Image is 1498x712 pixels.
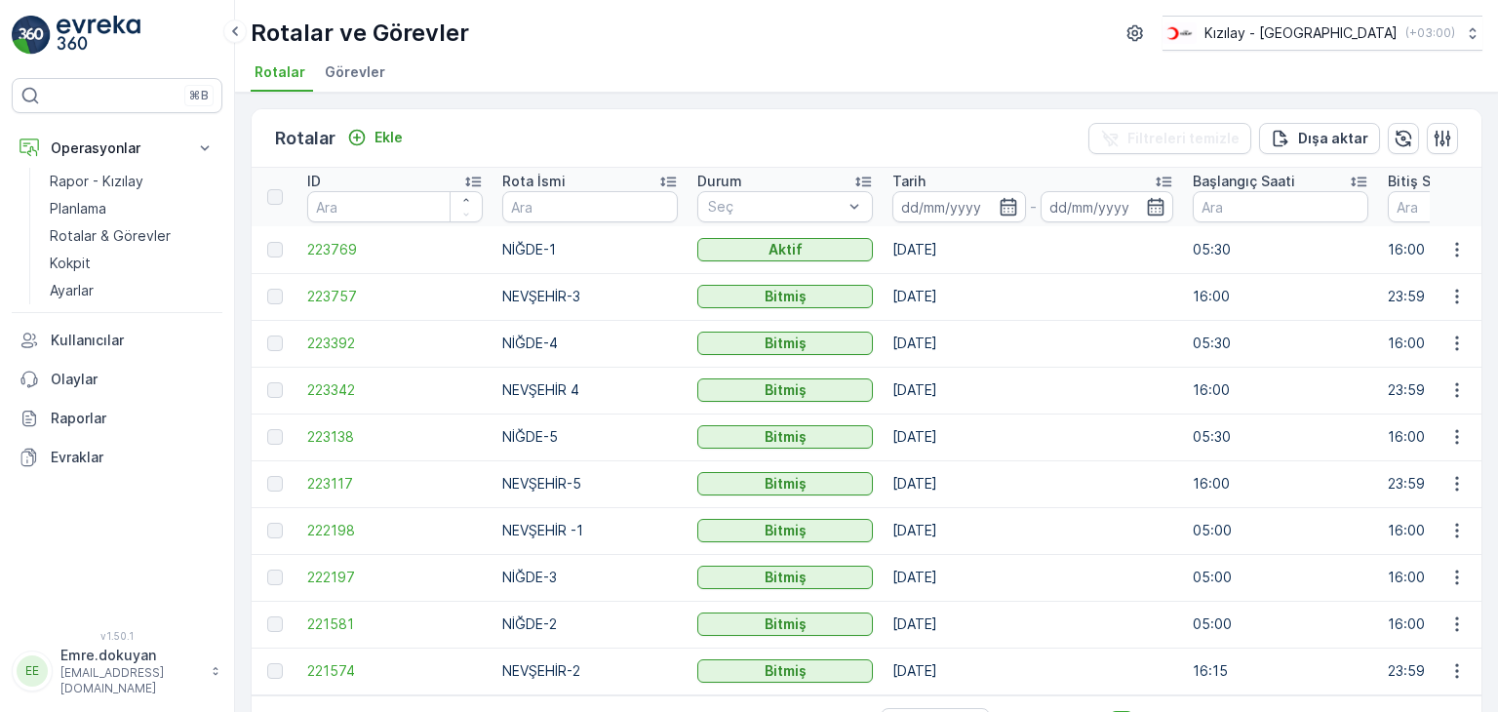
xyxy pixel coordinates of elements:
p: Kızılay - [GEOGRAPHIC_DATA] [1204,23,1398,43]
p: Operasyonlar [51,138,183,158]
button: Bitmiş [697,659,873,683]
span: 223117 [307,474,483,494]
p: [EMAIL_ADDRESS][DOMAIN_NAME] [60,665,201,696]
a: Raporlar [12,399,222,438]
a: 223392 [307,334,483,353]
div: Toggle Row Selected [267,336,283,351]
p: Tarih [892,172,926,191]
p: NEVŞEHİR-5 [502,474,678,494]
a: Olaylar [12,360,222,399]
button: Aktif [697,238,873,261]
p: 05:30 [1193,240,1368,259]
p: ( +03:00 ) [1405,25,1455,41]
p: Evraklar [51,448,215,467]
p: Seç [708,197,843,217]
p: NİĞDE-2 [502,614,678,634]
p: NİĞDE-1 [502,240,678,259]
p: NEVŞEHİR -1 [502,521,678,540]
p: Rapor - Kızılay [50,172,143,191]
td: [DATE] [883,507,1183,554]
p: Kullanıcılar [51,331,215,350]
p: Başlangıç Saati [1193,172,1295,191]
div: Toggle Row Selected [267,616,283,632]
p: Filtreleri temizle [1127,129,1240,148]
p: NİĞDE-4 [502,334,678,353]
button: Kızılay - [GEOGRAPHIC_DATA](+03:00) [1163,16,1482,51]
span: Görevler [325,62,385,82]
p: 16:00 [1193,474,1368,494]
p: Kokpit [50,254,91,273]
p: NEVŞEHİR-2 [502,661,678,681]
button: Filtreleri temizle [1088,123,1251,154]
a: 222197 [307,568,483,587]
span: 223769 [307,240,483,259]
div: Toggle Row Selected [267,242,283,257]
p: Bitmiş [765,287,807,306]
p: Bitmiş [765,521,807,540]
button: Bitmiş [697,378,873,402]
a: 223138 [307,427,483,447]
a: Ayarlar [42,277,222,304]
p: Bitiş Saati [1388,172,1456,191]
img: logo_light-DOdMpM7g.png [57,16,140,55]
button: Bitmiş [697,566,873,589]
button: Bitmiş [697,613,873,636]
p: ID [307,172,321,191]
p: 05:30 [1193,427,1368,447]
div: EE [17,655,48,687]
a: Kokpit [42,250,222,277]
a: Rotalar & Görevler [42,222,222,250]
img: logo [12,16,51,55]
p: 16:00 [1193,380,1368,400]
p: 05:30 [1193,334,1368,353]
a: 222198 [307,521,483,540]
p: Dışa aktar [1298,129,1368,148]
p: Ekle [374,128,403,147]
a: 223757 [307,287,483,306]
p: Bitmiş [765,661,807,681]
td: [DATE] [883,648,1183,694]
div: Toggle Row Selected [267,570,283,585]
p: Bitmiş [765,380,807,400]
a: Planlama [42,195,222,222]
button: EEEmre.dokuyan[EMAIL_ADDRESS][DOMAIN_NAME] [12,646,222,696]
button: Bitmiş [697,285,873,308]
button: Operasyonlar [12,129,222,168]
td: [DATE] [883,554,1183,601]
p: 16:15 [1193,661,1368,681]
input: Ara [502,191,678,222]
td: [DATE] [883,273,1183,320]
td: [DATE] [883,226,1183,273]
td: [DATE] [883,414,1183,460]
p: Raporlar [51,409,215,428]
p: Planlama [50,199,106,218]
input: dd/mm/yyyy [892,191,1026,222]
p: Aktif [769,240,803,259]
span: Rotalar [255,62,305,82]
input: Ara [1193,191,1368,222]
a: 221574 [307,661,483,681]
button: Bitmiş [697,472,873,495]
a: 221581 [307,614,483,634]
button: Ekle [339,126,411,149]
p: Olaylar [51,370,215,389]
td: [DATE] [883,601,1183,648]
p: NEVŞEHİR 4 [502,380,678,400]
input: Ara [307,191,483,222]
td: [DATE] [883,367,1183,414]
p: Bitmiş [765,568,807,587]
p: 05:00 [1193,614,1368,634]
button: Bitmiş [697,519,873,542]
p: 05:00 [1193,568,1368,587]
a: Evraklar [12,438,222,477]
a: Rapor - Kızılay [42,168,222,195]
div: Toggle Row Selected [267,382,283,398]
p: Rotalar [275,125,335,152]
